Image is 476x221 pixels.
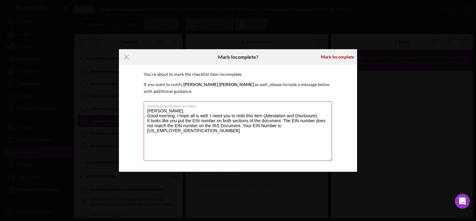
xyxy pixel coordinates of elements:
[144,71,332,78] p: You're about to mark the checklist item incomplete.
[218,54,258,60] h6: Mark Incomplete?
[144,81,332,95] p: If you want to notify as well, please include a message below with additional guidance.
[183,82,254,87] b: [PERSON_NAME] [PERSON_NAME]
[321,51,354,63] div: Mark Incomplete
[455,194,470,209] div: Open Intercom Messenger
[147,102,332,108] label: Optional Explanation to Client
[318,51,357,63] button: Mark Incomplete
[144,101,332,161] textarea: [PERSON_NAME], Good morning. I hope all is well. I need you to redo this item (Attestation and Di...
